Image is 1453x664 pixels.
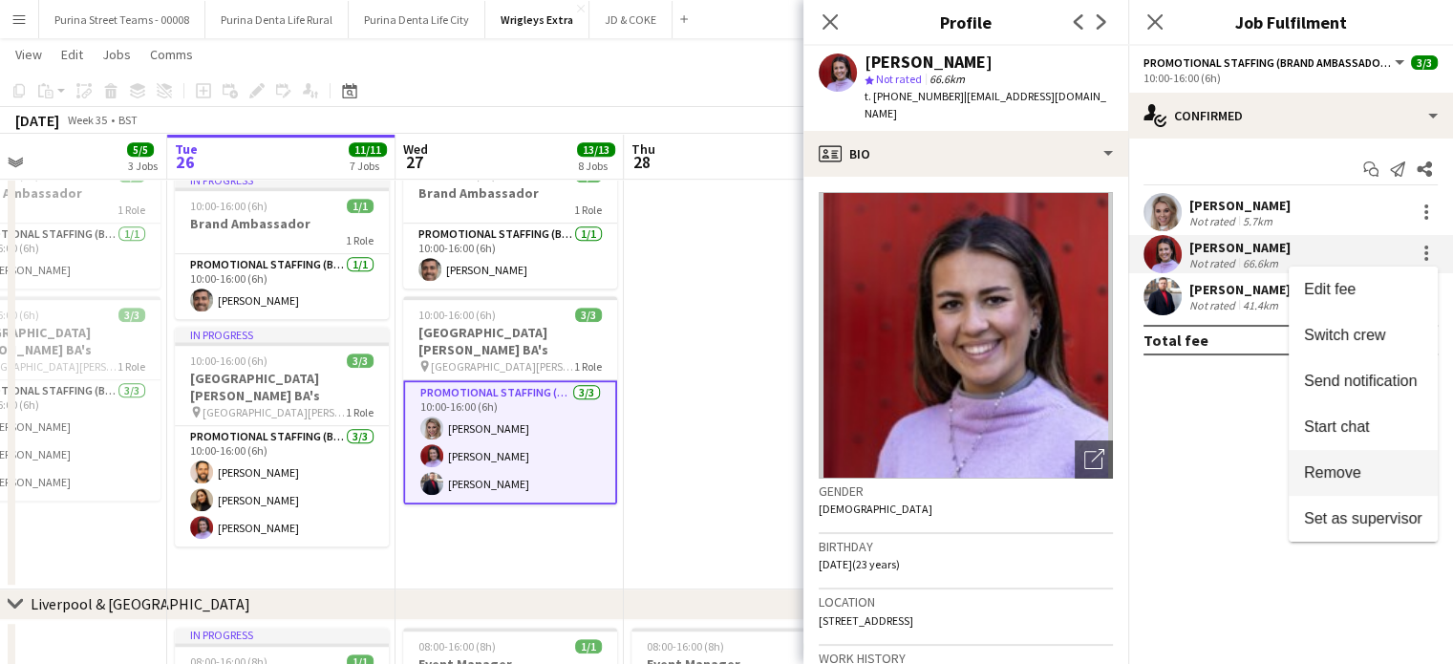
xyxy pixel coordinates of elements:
[1304,327,1385,343] span: Switch crew
[1304,464,1361,481] span: Remove
[1289,496,1438,542] button: Set as supervisor
[1304,418,1369,435] span: Start chat
[1289,404,1438,450] button: Start chat
[1304,510,1422,526] span: Set as supervisor
[1304,373,1417,389] span: Send notification
[1289,450,1438,496] button: Remove
[1304,281,1356,297] span: Edit fee
[1289,312,1438,358] button: Switch crew
[1289,358,1438,404] button: Send notification
[1289,267,1438,312] button: Edit fee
